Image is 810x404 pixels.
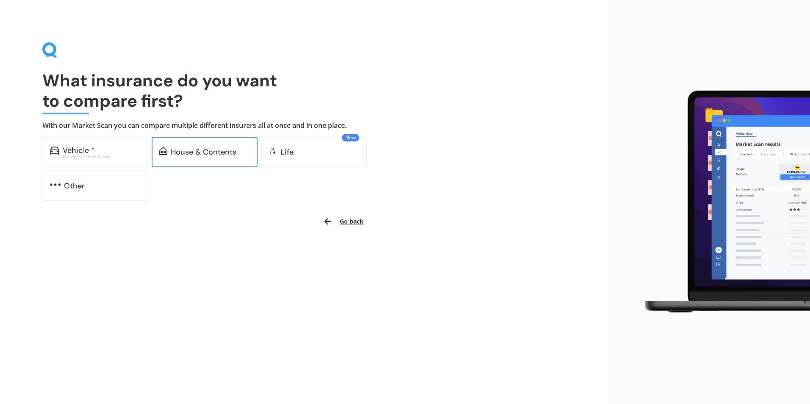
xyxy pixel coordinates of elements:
[63,155,141,158] div: Excludes commercial vehicles
[318,211,369,232] button: Go back
[64,182,85,190] div: Other
[42,121,565,130] h4: With our Market Scan you can compare multiple different insurers all at once and in one place.
[342,134,359,141] span: New
[50,180,61,189] img: other.81dba5aafe580aa69f38.svg
[50,147,59,155] img: car.f15378c7a67c060ca3f3.svg
[171,148,236,156] div: House & Contents
[632,86,810,318] img: laptop.webp
[280,148,294,156] div: Life
[42,70,565,111] h1: What insurance do you want to compare first?
[269,147,277,155] img: life.f720d6a2d7cdcd3ad642.svg
[159,147,167,155] img: home-and-contents.b802091223b8502ef2dd.svg
[63,146,95,155] div: Vehicle *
